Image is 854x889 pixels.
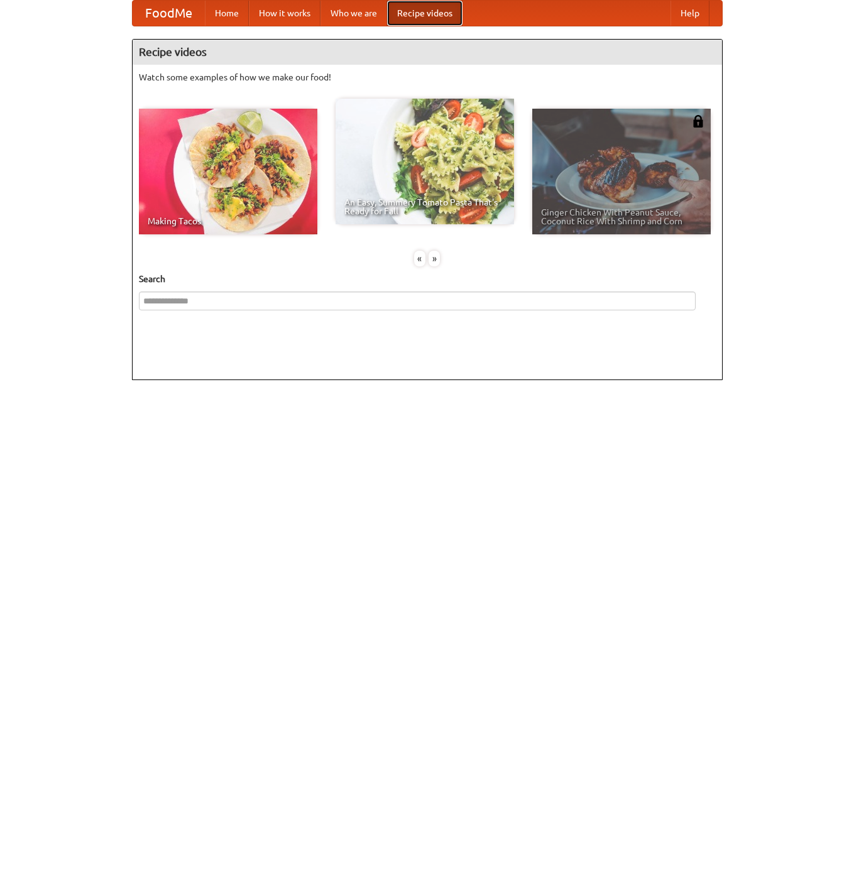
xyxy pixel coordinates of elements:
span: An Easy, Summery Tomato Pasta That's Ready for Fall [344,198,505,215]
a: An Easy, Summery Tomato Pasta That's Ready for Fall [336,99,514,224]
h5: Search [139,273,716,285]
a: Recipe videos [387,1,463,26]
span: Making Tacos [148,217,309,226]
a: FoodMe [133,1,205,26]
a: Making Tacos [139,109,317,234]
img: 483408.png [692,115,704,128]
a: How it works [249,1,320,26]
div: » [429,251,440,266]
a: Help [671,1,709,26]
p: Watch some examples of how we make our food! [139,71,716,84]
div: « [414,251,425,266]
h4: Recipe videos [133,40,722,65]
a: Who we are [320,1,387,26]
a: Home [205,1,249,26]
